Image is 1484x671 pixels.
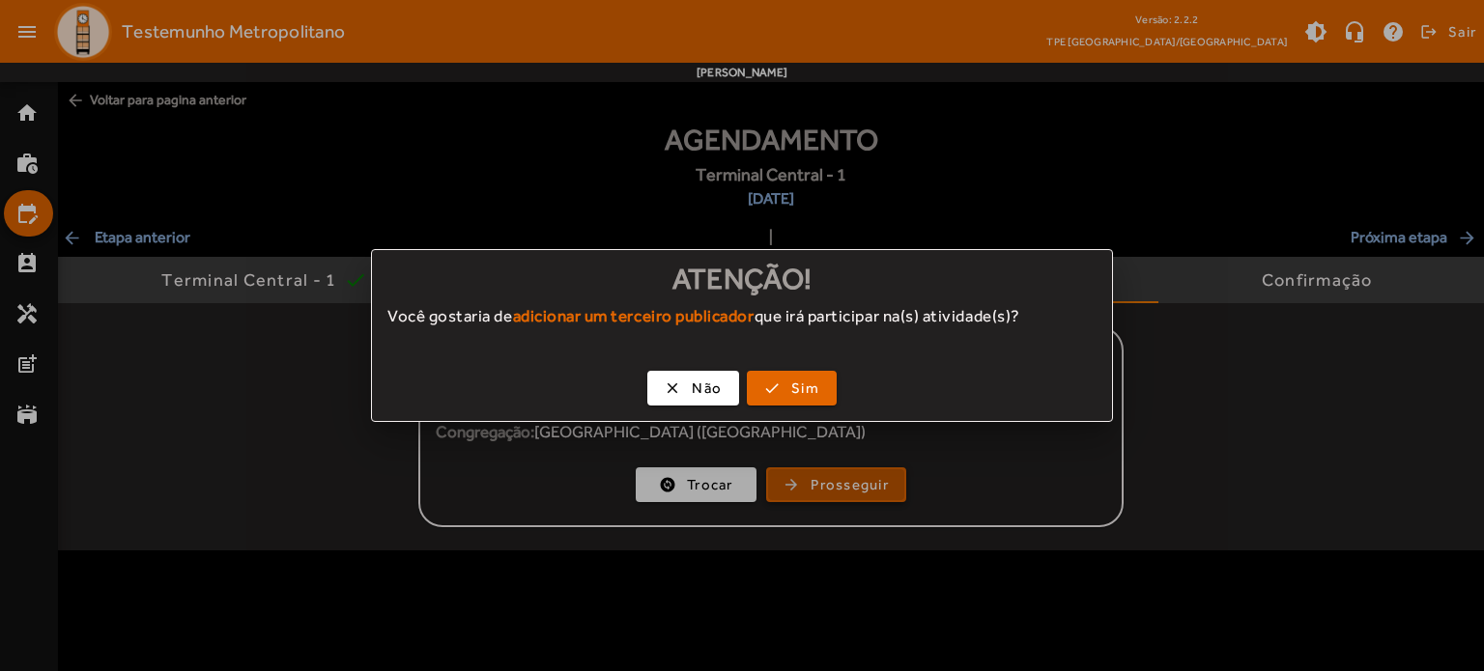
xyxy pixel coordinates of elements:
[513,306,755,325] strong: adicionar um terceiro publicador
[791,377,819,400] span: Sim
[372,304,1112,347] div: Você gostaria de que irá participar na(s) atividade(s)?
[692,377,722,400] span: Não
[647,371,739,405] button: Não
[672,262,813,295] span: Atenção!
[747,371,837,405] button: Sim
